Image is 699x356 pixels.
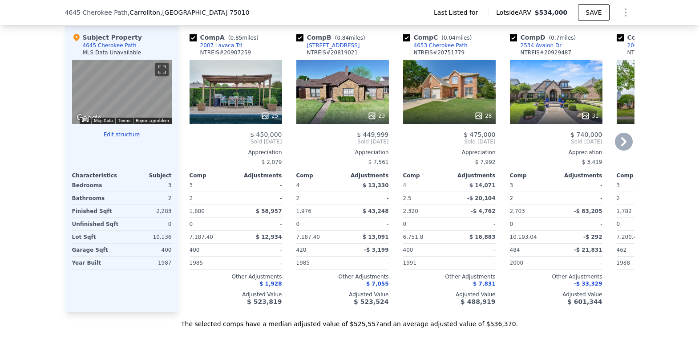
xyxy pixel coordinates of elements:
[124,257,172,269] div: 1987
[574,247,602,253] span: -$ 21,831
[567,298,602,305] span: $ 601,344
[128,8,250,17] span: , Carrollton
[65,312,634,328] div: The selected comps have a median adjusted value of $525,557 and an average adjusted value of $536...
[190,257,234,269] div: 1985
[124,244,172,256] div: 400
[574,281,602,287] span: -$ 33,329
[510,149,602,156] div: Appreciation
[403,257,448,269] div: 1991
[451,257,496,269] div: -
[510,42,562,49] a: 2534 Avalon Dr
[363,234,389,240] span: $ 13,091
[296,221,300,227] span: 0
[337,35,349,41] span: 0.84
[72,179,120,192] div: Bedrooms
[238,179,282,192] div: -
[444,35,456,41] span: 0.04
[72,257,120,269] div: Year Built
[496,8,534,17] span: Lotside ARV
[72,192,120,205] div: Bathrooms
[558,192,602,205] div: -
[434,8,481,17] span: Last Listed for
[469,182,496,188] span: $ 14,071
[190,192,234,205] div: 2
[354,298,388,305] span: $ 523,524
[296,149,389,156] div: Appreciation
[357,131,388,138] span: $ 449,999
[403,182,407,188] span: 4
[124,205,172,217] div: 2,283
[296,138,389,145] span: Sold [DATE]
[72,172,122,179] div: Characteristics
[461,298,495,305] span: $ 488,919
[403,172,449,179] div: Comp
[190,42,242,49] a: 2007 Lavaca Trl
[190,291,282,298] div: Adjusted Value
[464,131,495,138] span: $ 475,000
[451,244,496,256] div: -
[403,291,496,298] div: Adjusted Value
[403,221,407,227] span: 0
[296,291,389,298] div: Adjusted Value
[247,298,282,305] span: $ 523,819
[617,33,686,42] div: Comp E
[521,42,562,49] div: 2534 Avalon Dr
[238,244,282,256] div: -
[296,42,360,49] a: [STREET_ADDRESS]
[74,112,104,124] img: Google
[403,273,496,280] div: Other Adjustments
[256,208,282,214] span: $ 58,957
[262,159,282,165] span: $ 2,079
[617,221,620,227] span: 0
[296,172,343,179] div: Comp
[617,208,632,214] span: 1,782
[190,234,213,240] span: 7,187.40
[510,247,520,253] span: 484
[617,182,620,188] span: 3
[574,208,602,214] span: -$ 83,205
[124,231,172,243] div: 10,136
[558,179,602,192] div: -
[190,273,282,280] div: Other Adjustments
[344,257,389,269] div: -
[510,257,554,269] div: 2000
[510,208,525,214] span: 2,703
[296,33,369,42] div: Comp B
[473,281,495,287] span: $ 7,831
[510,234,537,240] span: 10,193.04
[296,234,320,240] span: 7,187.40
[190,33,262,42] div: Comp A
[617,172,663,179] div: Comp
[261,111,278,120] div: 25
[124,192,172,205] div: 2
[364,247,388,253] span: -$ 3,199
[368,111,385,120] div: 23
[238,192,282,205] div: -
[451,218,496,230] div: -
[403,138,496,145] span: Sold [DATE]
[582,159,602,165] span: $ 3,419
[190,208,205,214] span: 1,880
[510,192,554,205] div: 2
[449,172,496,179] div: Adjustments
[82,118,88,122] button: Keyboard shortcuts
[190,138,282,145] span: Sold [DATE]
[190,182,193,188] span: 3
[118,118,130,123] a: Terms (opens in new tab)
[72,60,172,124] div: Map
[238,257,282,269] div: -
[583,234,602,240] span: -$ 292
[72,244,120,256] div: Garage Sqft
[72,205,120,217] div: Finished Sqft
[256,234,282,240] span: $ 12,934
[570,131,602,138] span: $ 740,000
[403,192,448,205] div: 2.5
[363,182,389,188] span: $ 13,330
[403,247,413,253] span: 400
[510,221,513,227] span: 0
[578,4,609,20] button: SAVE
[296,257,341,269] div: 1985
[414,42,468,49] div: 4653 Cherokee Path
[558,218,602,230] div: -
[368,159,389,165] span: $ 7,561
